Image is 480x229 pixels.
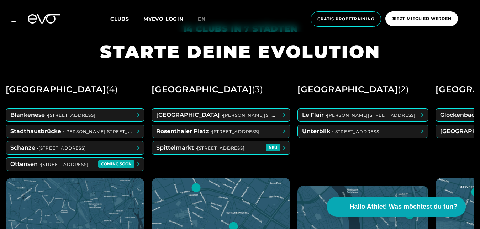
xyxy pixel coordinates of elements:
h1: STARTE DEINE EVOLUTION [100,40,380,63]
div: [GEOGRAPHIC_DATA] [297,81,409,98]
span: en [198,16,206,22]
button: Hallo Athlet! Was möchtest du tun? [327,197,466,217]
a: Clubs [110,15,143,22]
div: [GEOGRAPHIC_DATA] [6,81,118,98]
span: Gratis Probetraining [317,16,374,22]
a: Jetzt Mitglied werden [383,11,460,27]
span: ( 4 ) [106,84,118,94]
span: ( 3 ) [252,84,263,94]
span: ( 2 ) [398,84,409,94]
div: [GEOGRAPHIC_DATA] [152,81,263,98]
a: en [198,15,214,23]
span: Jetzt Mitglied werden [392,16,452,22]
span: Clubs [110,16,129,22]
a: Gratis Probetraining [308,11,383,27]
a: MYEVO LOGIN [143,16,184,22]
span: Hallo Athlet! Was möchtest du tun? [349,202,457,212]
